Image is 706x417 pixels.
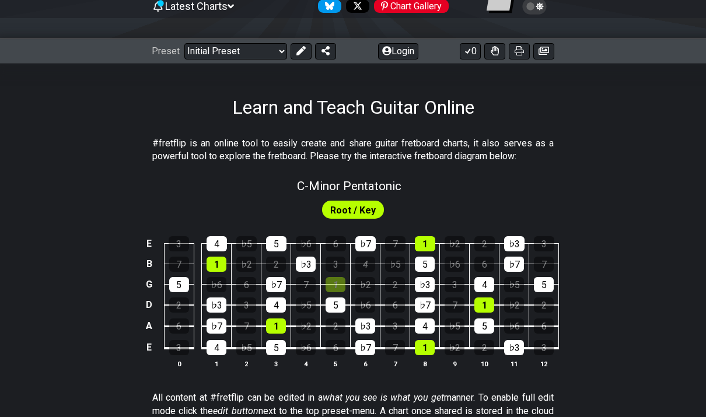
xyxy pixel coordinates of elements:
[236,277,256,292] div: 6
[296,277,316,292] div: 7
[440,358,470,370] th: 9
[415,340,435,355] div: 1
[474,277,494,292] div: 4
[355,340,375,355] div: ♭7
[385,236,406,251] div: 7
[169,277,189,292] div: 5
[534,340,554,355] div: 3
[474,257,494,272] div: 6
[445,277,464,292] div: 3
[504,236,525,251] div: ♭3
[355,236,376,251] div: ♭7
[415,257,435,272] div: 5
[474,340,494,355] div: 2
[291,358,321,370] th: 4
[236,318,256,334] div: 7
[445,297,464,313] div: 7
[266,318,286,334] div: 1
[460,43,481,59] button: 0
[528,1,541,12] span: Toggle light / dark theme
[326,277,345,292] div: 1
[213,405,258,416] em: edit button
[236,257,256,272] div: ♭2
[470,358,499,370] th: 10
[202,358,232,370] th: 1
[169,236,189,251] div: 3
[326,257,345,272] div: 3
[142,254,156,274] td: B
[142,295,156,316] td: D
[266,257,286,272] div: 2
[142,315,156,337] td: A
[207,277,226,292] div: ♭6
[152,45,180,57] span: Preset
[504,277,524,292] div: ♭5
[142,274,156,295] td: G
[504,297,524,313] div: ♭2
[296,297,316,313] div: ♭5
[385,297,405,313] div: 6
[315,43,336,59] button: Share Preset
[326,318,345,334] div: 2
[266,297,286,313] div: 4
[474,297,494,313] div: 1
[232,358,261,370] th: 2
[207,340,226,355] div: 4
[415,236,435,251] div: 1
[355,318,375,334] div: ♭3
[169,257,189,272] div: 7
[164,358,194,370] th: 0
[534,257,554,272] div: 7
[385,318,405,334] div: 3
[504,257,524,272] div: ♭7
[415,297,435,313] div: ♭7
[169,318,189,334] div: 6
[326,236,346,251] div: 6
[534,277,554,292] div: 5
[207,257,226,272] div: 1
[355,277,375,292] div: ♭2
[236,340,256,355] div: ♭5
[296,340,316,355] div: ♭6
[534,318,554,334] div: 6
[445,340,464,355] div: ♭2
[534,236,554,251] div: 3
[323,392,445,403] em: what you see is what you get
[504,318,524,334] div: ♭6
[169,340,189,355] div: 3
[236,297,256,313] div: 3
[415,318,435,334] div: 4
[355,297,375,313] div: ♭6
[509,43,530,59] button: Print
[266,236,286,251] div: 5
[330,202,376,219] span: First enable full edit mode to edit
[236,236,257,251] div: ♭5
[321,358,351,370] th: 5
[142,233,156,254] td: E
[474,318,494,334] div: 5
[232,96,474,118] h1: Learn and Teach Guitar Online
[291,43,312,59] button: Edit Preset
[415,277,435,292] div: ♭3
[474,236,495,251] div: 2
[378,43,418,59] button: Login
[296,236,316,251] div: ♭6
[534,297,554,313] div: 2
[266,277,286,292] div: ♭7
[445,318,464,334] div: ♭5
[529,358,559,370] th: 12
[326,340,345,355] div: 6
[142,337,156,359] td: E
[326,297,345,313] div: 5
[385,340,405,355] div: 7
[385,277,405,292] div: 2
[445,257,464,272] div: ♭6
[499,358,529,370] th: 11
[296,257,316,272] div: ♭3
[207,297,226,313] div: ♭3
[261,358,291,370] th: 3
[152,137,554,163] p: #fretflip is an online tool to easily create and share guitar fretboard charts, it also serves as...
[184,43,287,59] select: Preset
[533,43,554,59] button: Create image
[207,318,226,334] div: ♭7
